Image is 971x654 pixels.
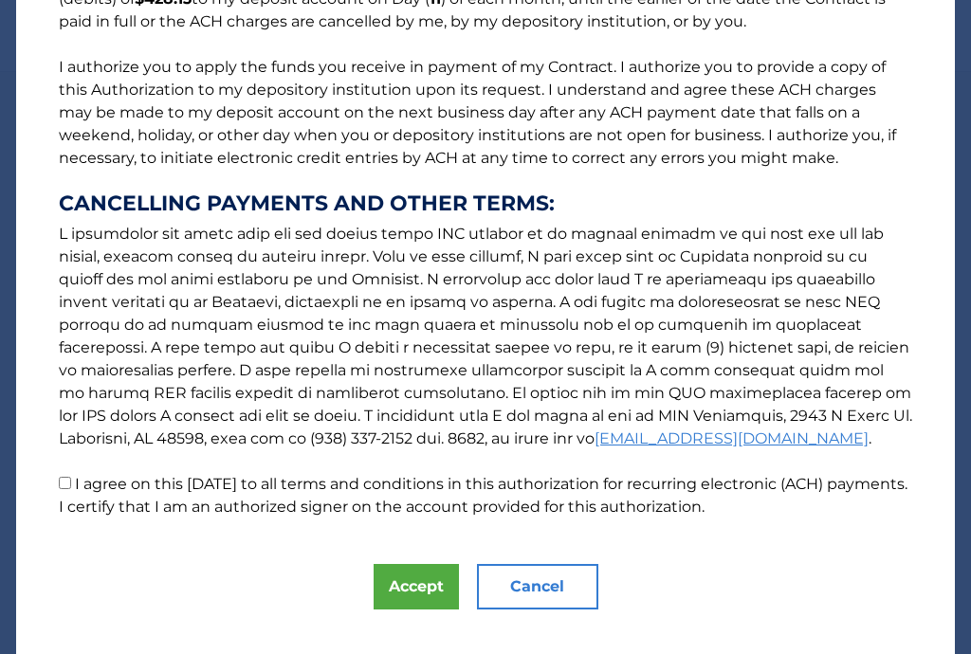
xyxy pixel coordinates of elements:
[374,564,459,609] button: Accept
[59,475,907,516] label: I agree on this [DATE] to all terms and conditions in this authorization for recurring electronic...
[59,192,912,215] strong: CANCELLING PAYMENTS AND OTHER TERMS:
[477,564,598,609] button: Cancel
[595,429,869,447] a: [EMAIL_ADDRESS][DOMAIN_NAME]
